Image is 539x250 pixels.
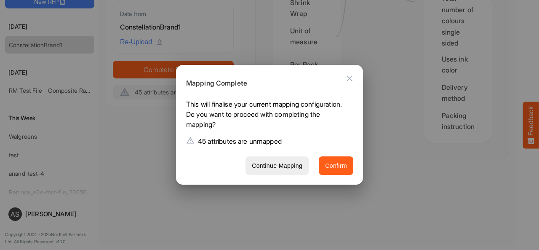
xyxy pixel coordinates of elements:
[198,136,282,146] p: 45 attributes are unmapped
[186,99,347,133] p: This will finalise your current mapping configuration. Do you want to proceed with completing the...
[245,156,309,175] button: Continue Mapping
[325,161,347,171] span: Confirm
[186,78,347,89] h6: Mapping Complete
[252,161,302,171] span: Continue Mapping
[339,68,360,89] button: Close dialog
[319,156,353,175] button: Confirm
